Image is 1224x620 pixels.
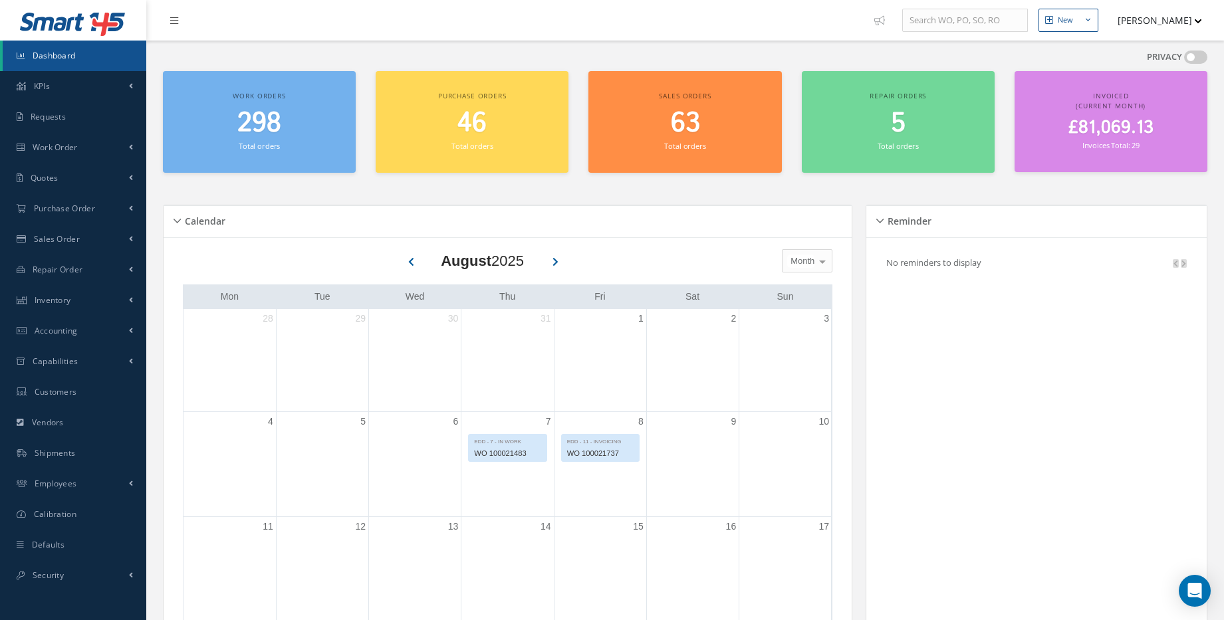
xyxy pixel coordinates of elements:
a: August 8, 2025 [636,412,646,431]
span: (Current Month) [1076,101,1146,110]
span: Quotes [31,172,59,183]
a: August 2, 2025 [728,309,739,328]
p: No reminders to display [886,257,981,268]
span: Capabilities [33,356,78,367]
a: Invoiced (Current Month) £81,069.13 Invoices Total: 29 [1015,71,1207,172]
span: Month [787,255,814,268]
span: Sales orders [659,91,711,100]
td: July 30, 2025 [369,309,461,412]
div: EDD - 11 - INVOICING [562,435,639,446]
td: August 8, 2025 [554,412,646,517]
td: July 29, 2025 [276,309,368,412]
a: August 11, 2025 [260,517,276,536]
a: August 6, 2025 [451,412,461,431]
a: August 16, 2025 [723,517,739,536]
b: August [441,253,491,269]
h5: Calendar [181,211,225,227]
span: Employees [35,478,77,489]
div: WO 100021483 [469,446,546,461]
small: Total orders [878,141,919,151]
div: 2025 [441,250,524,272]
a: August 10, 2025 [816,412,832,431]
input: Search WO, PO, SO, RO [902,9,1028,33]
a: Purchase orders 46 Total orders [376,71,568,173]
td: August 2, 2025 [646,309,739,412]
span: KPIs [34,80,50,92]
a: August 3, 2025 [821,309,832,328]
button: [PERSON_NAME] [1105,7,1202,33]
div: New [1058,15,1073,26]
small: Total orders [451,141,493,151]
span: 46 [457,104,487,142]
td: August 1, 2025 [554,309,646,412]
span: Defaults [32,539,64,550]
small: Total orders [239,141,280,151]
a: Sales orders 63 Total orders [588,71,781,173]
a: August 1, 2025 [636,309,646,328]
span: Repair orders [870,91,926,100]
a: Monday [218,288,241,305]
td: August 4, 2025 [184,412,276,517]
a: Dashboard [3,41,146,71]
td: August 3, 2025 [739,309,832,412]
td: July 31, 2025 [461,309,554,412]
a: Tuesday [312,288,333,305]
a: July 30, 2025 [445,309,461,328]
label: PRIVACY [1147,51,1182,64]
span: Inventory [35,294,71,306]
span: Invoiced [1093,91,1129,100]
a: August 14, 2025 [538,517,554,536]
a: July 29, 2025 [352,309,368,328]
td: August 9, 2025 [646,412,739,517]
a: Saturday [683,288,702,305]
td: July 28, 2025 [184,309,276,412]
span: 298 [237,104,281,142]
h5: Reminder [884,211,931,227]
span: Shipments [35,447,76,459]
small: Invoices Total: 29 [1082,140,1140,150]
span: Repair Order [33,264,83,275]
a: August 5, 2025 [358,412,368,431]
span: Accounting [35,325,78,336]
a: Wednesday [403,288,428,305]
span: Purchase Order [34,203,95,214]
span: Vendors [32,417,64,428]
td: August 5, 2025 [276,412,368,517]
a: August 4, 2025 [265,412,276,431]
span: Dashboard [33,50,76,61]
td: August 10, 2025 [739,412,832,517]
a: August 15, 2025 [630,517,646,536]
span: Requests [31,111,66,122]
span: 5 [891,104,906,142]
span: £81,069.13 [1068,115,1154,141]
a: Repair orders 5 Total orders [802,71,995,173]
span: Sales Order [34,233,80,245]
small: Total orders [664,141,705,151]
td: August 6, 2025 [369,412,461,517]
span: Purchase orders [438,91,507,100]
a: August 12, 2025 [352,517,368,536]
span: Customers [35,386,77,397]
a: Work orders 298 Total orders [163,71,356,173]
div: Open Intercom Messenger [1179,575,1211,607]
span: Work Order [33,142,78,153]
span: 63 [671,104,700,142]
button: New [1039,9,1098,32]
a: Sunday [775,288,796,305]
a: Friday [592,288,608,305]
div: EDD - 7 - IN WORK [469,435,546,446]
span: Calibration [34,508,76,520]
td: August 7, 2025 [461,412,554,517]
a: July 28, 2025 [260,309,276,328]
a: August 17, 2025 [816,517,832,536]
a: August 13, 2025 [445,517,461,536]
a: Thursday [497,288,518,305]
div: WO 100021737 [562,446,639,461]
a: August 9, 2025 [728,412,739,431]
a: August 7, 2025 [543,412,554,431]
span: Work orders [233,91,285,100]
a: July 31, 2025 [538,309,554,328]
span: Security [33,569,64,581]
